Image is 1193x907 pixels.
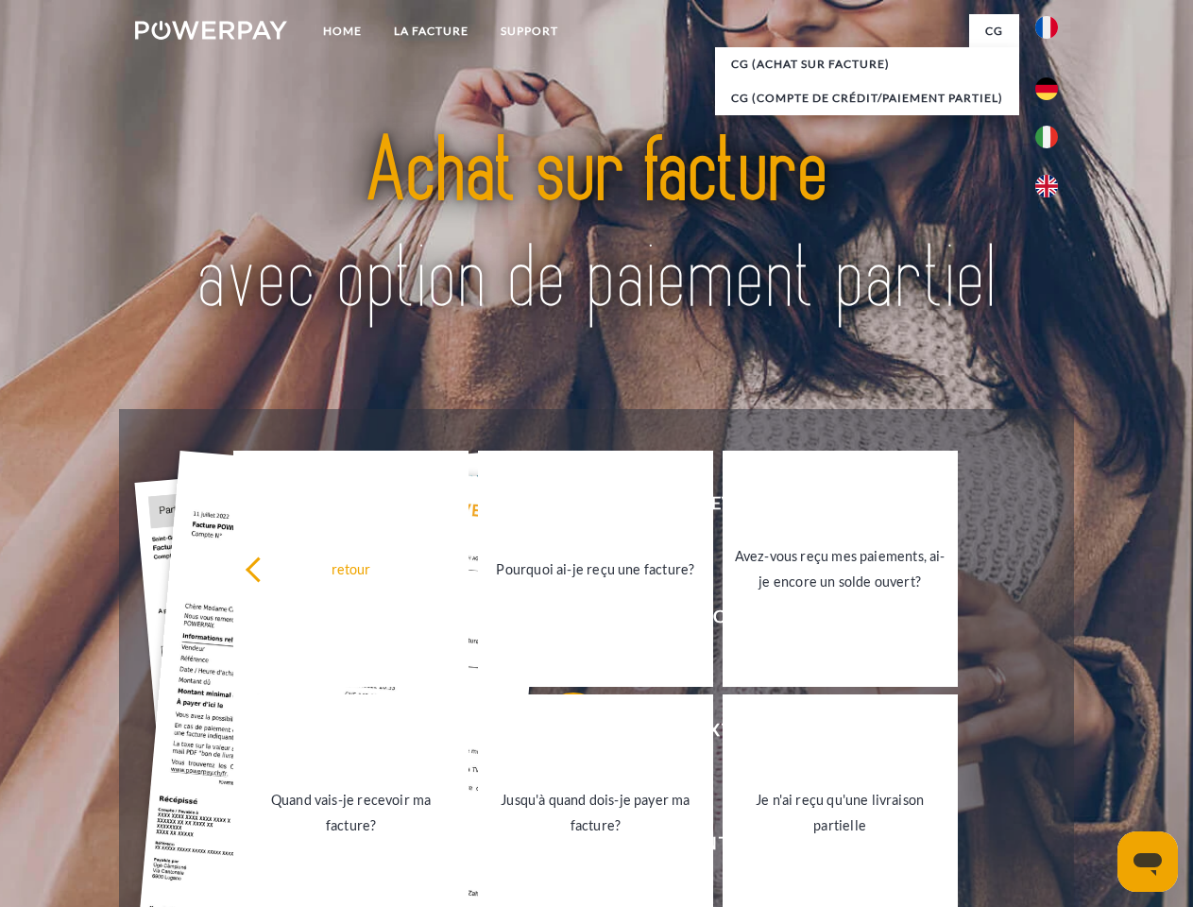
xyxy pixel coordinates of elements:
a: CG (Compte de crédit/paiement partiel) [715,81,1019,115]
a: CG [969,14,1019,48]
div: Avez-vous reçu mes paiements, ai-je encore un solde ouvert? [734,543,946,594]
div: retour [245,556,457,581]
a: Home [307,14,378,48]
a: CG (achat sur facture) [715,47,1019,81]
img: fr [1035,16,1058,39]
div: Quand vais-je recevoir ma facture? [245,787,457,838]
img: de [1035,77,1058,100]
iframe: Bouton de lancement de la fenêtre de messagerie [1117,831,1178,892]
div: Jusqu'à quand dois-je payer ma facture? [489,787,702,838]
a: Support [485,14,574,48]
a: Avez-vous reçu mes paiements, ai-je encore un solde ouvert? [723,451,958,687]
div: Je n'ai reçu qu'une livraison partielle [734,787,946,838]
img: it [1035,126,1058,148]
img: title-powerpay_fr.svg [180,91,1013,362]
img: logo-powerpay-white.svg [135,21,287,40]
a: LA FACTURE [378,14,485,48]
div: Pourquoi ai-je reçu une facture? [489,556,702,581]
img: en [1035,175,1058,197]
